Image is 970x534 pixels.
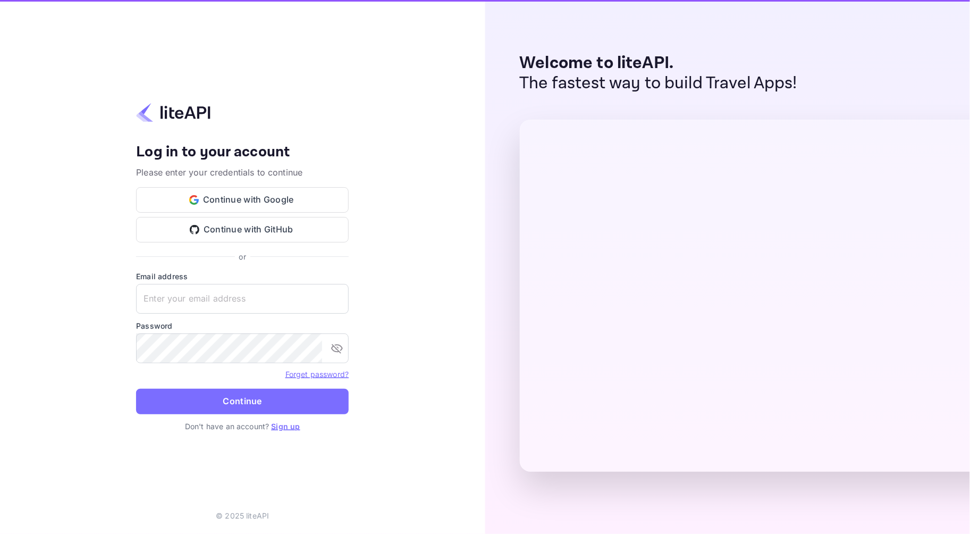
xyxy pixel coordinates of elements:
[285,369,349,379] a: Forget password?
[520,73,798,94] p: The fastest way to build Travel Apps!
[285,370,349,379] a: Forget password?
[136,187,349,213] button: Continue with Google
[136,217,349,243] button: Continue with GitHub
[271,422,300,431] a: Sign up
[136,421,349,432] p: Don't have an account?
[136,143,349,162] h4: Log in to your account
[136,389,349,414] button: Continue
[520,53,798,73] p: Welcome to liteAPI.
[136,102,210,123] img: liteapi
[326,338,348,359] button: toggle password visibility
[136,320,349,331] label: Password
[216,510,269,521] p: © 2025 liteAPI
[136,271,349,282] label: Email address
[136,166,349,179] p: Please enter your credentials to continue
[239,251,246,262] p: or
[136,284,349,314] input: Enter your email address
